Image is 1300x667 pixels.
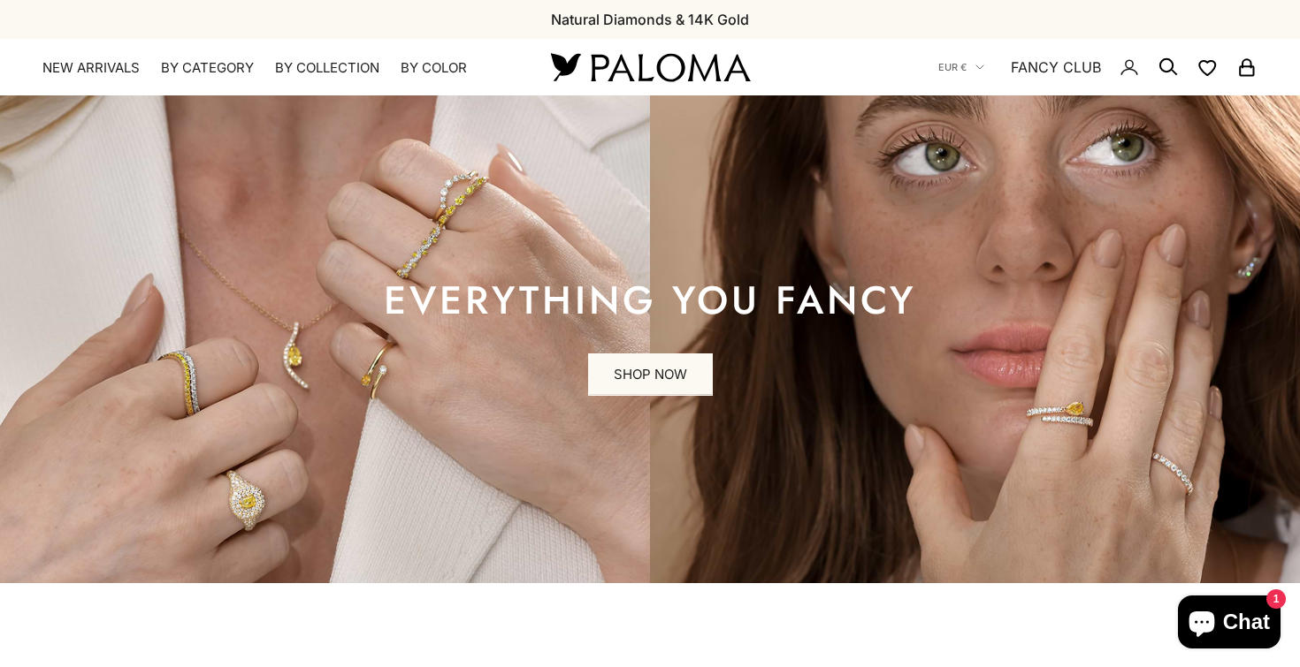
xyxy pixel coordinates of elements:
[551,8,749,31] p: Natural Diamonds & 14K Gold
[1011,56,1101,79] a: FANCY CLUB
[938,59,984,75] button: EUR €
[42,59,140,77] a: NEW ARRIVALS
[42,59,509,77] nav: Primary navigation
[161,59,254,77] summary: By Category
[401,59,467,77] summary: By Color
[275,59,379,77] summary: By Collection
[384,283,916,318] p: EVERYTHING YOU FANCY
[938,59,967,75] span: EUR €
[1173,595,1286,653] inbox-online-store-chat: Shopify online store chat
[588,353,713,396] a: SHOP NOW
[938,39,1258,95] nav: Secondary navigation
